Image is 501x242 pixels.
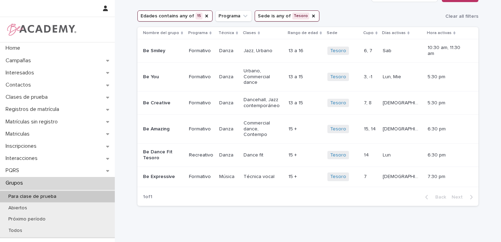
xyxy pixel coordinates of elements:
[3,228,28,234] p: Todos
[364,73,374,80] p: 3, -1
[330,74,346,80] a: Tesoro
[364,172,368,180] p: 7
[189,100,214,106] p: Formativo
[244,174,282,180] p: Técnica vocal
[383,172,423,180] p: [DEMOGRAPHIC_DATA]
[3,143,42,150] p: Inscripciones
[219,174,238,180] p: Música
[330,48,346,54] a: Tesoro
[189,152,214,158] p: Recreativo
[420,194,449,200] button: Back
[137,114,478,143] tr: Be AmazingFormativoDanzaCommercial dance, Contempo15 +15 + Tesoro 15, 1415, 14 [DEMOGRAPHIC_DATA]...
[137,167,478,187] tr: Be ExpressiveFormativoMúsicaTécnica vocal15 +15 + Tesoro 77 [DEMOGRAPHIC_DATA][DEMOGRAPHIC_DATA] ...
[3,82,37,88] p: Contactos
[445,14,478,19] span: Clear all filters
[330,126,346,132] a: Tesoro
[364,99,373,106] p: 7, 8
[364,47,374,54] p: 6, 7
[288,47,305,54] p: 13 a 16
[215,10,252,22] button: Programa
[288,125,298,132] p: 15 +
[244,48,282,54] p: Jazz, Urbano
[3,45,26,51] p: Home
[288,29,318,37] p: Rango de edad
[143,100,182,106] p: Be Creative
[137,91,478,115] tr: Be CreativeFormativoDanzaDancehall, Jazz contemporáneo13 a 1513 a 15 Tesoro 7, 87, 8 [DEMOGRAPHIC...
[137,10,213,22] button: Edades
[3,57,37,64] p: Campañas
[383,73,403,80] p: Lun, Mie
[428,100,466,106] p: 5:30 pm
[3,167,25,174] p: PQRS
[143,74,182,80] p: Be You
[428,45,466,57] p: 10:30 am, 11:30 am
[443,11,478,22] button: Clear all filters
[449,194,478,200] button: Next
[219,152,238,158] p: Danza
[427,29,452,37] p: Hora activas
[189,126,214,132] p: Formativo
[383,47,393,54] p: Sab
[189,48,214,54] p: Formativo
[364,151,370,158] p: 14
[143,29,179,37] p: Nombre del grupo
[288,73,304,80] p: 13 a 15
[143,48,182,54] p: Be Smiley
[137,144,478,167] tr: Be Dance Fit TesoroRecreativoDanzaDance fit15 +15 + Tesoro 1414 LunLun 6:30 pm
[244,152,282,158] p: Dance fit
[3,205,33,211] p: Abiertos
[288,172,298,180] p: 15 +
[431,195,446,200] span: Back
[219,48,238,54] p: Danza
[137,62,478,91] tr: Be YouFormativoDanzaUrbano, Commercial dance13 a 1513 a 15 Tesoro 3, -13, -1 Lun, MieLun, Mie 5:3...
[244,120,282,138] p: Commercial dance, Contempo
[188,29,208,37] p: Programa
[189,174,214,180] p: Formativo
[219,100,238,106] p: Danza
[3,155,43,162] p: Interacciones
[189,74,214,80] p: Formativo
[327,29,337,37] p: Sede
[219,74,238,80] p: Danza
[3,94,53,100] p: Clases de prueba
[364,125,377,132] p: 15, 14
[383,151,392,158] p: Lun
[428,126,466,132] p: 6:30 pm
[330,100,346,106] a: Tesoro
[330,174,346,180] a: Tesoro
[383,99,423,106] p: [DEMOGRAPHIC_DATA], Mar
[452,195,467,200] span: Next
[255,10,319,22] button: Sede
[243,29,256,37] p: Clases
[137,39,478,63] tr: Be SmileyFormativoDanzaJazz, Urbano13 a 1613 a 16 Tesoro 6, 76, 7 SabSab 10:30 am, 11:30 am
[288,151,298,158] p: 15 +
[143,126,182,132] p: Be Amazing
[3,131,35,137] p: Matriculas
[218,29,234,37] p: Técnica
[3,119,63,125] p: Matrículas sin registro
[3,106,65,113] p: Registros de matrícula
[244,68,282,86] p: Urbano, Commercial dance
[137,188,158,205] p: 1 of 1
[363,29,374,37] p: Cupo
[6,23,77,37] img: WPrjXfSUmiLcdUfaYY4Q
[244,97,282,109] p: Dancehall, Jazz contemporáneo
[382,29,406,37] p: Días activas
[143,174,182,180] p: Be Expressive
[288,99,304,106] p: 13 a 15
[428,74,466,80] p: 5:30 pm
[330,152,346,158] a: Tesoro
[383,125,423,132] p: [DEMOGRAPHIC_DATA], Mar
[3,180,29,186] p: Grupos
[428,152,466,158] p: 6:30 pm
[3,216,51,222] p: Próximo período
[3,194,62,200] p: Para clase de prueba
[219,126,238,132] p: Danza
[428,174,466,180] p: 7:30 pm
[3,70,40,76] p: Interesados
[143,149,182,161] p: Be Dance Fit Tesoro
